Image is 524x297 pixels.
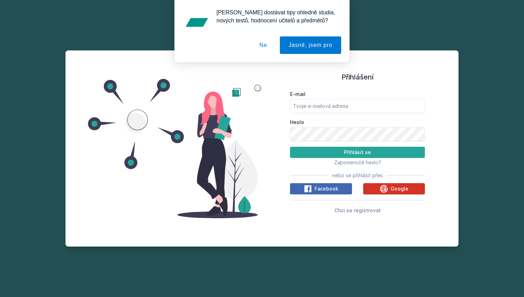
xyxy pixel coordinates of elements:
button: Google [363,183,425,194]
button: Ne [251,36,276,54]
button: Jasně, jsem pro [280,36,341,54]
span: nebo se přihlásit přes [332,172,383,179]
input: Tvoje e-mailová adresa [290,99,425,113]
label: E-mail [290,91,425,98]
button: Facebook [290,183,352,194]
img: notification icon [183,8,211,36]
span: Google [391,185,408,192]
span: Zapomenuté heslo? [334,159,381,165]
span: Chci se registrovat [335,207,381,213]
div: [PERSON_NAME] dostávat tipy ohledně studia, nových testů, hodnocení učitelů a předmětů? [211,8,341,25]
label: Heslo [290,119,425,126]
span: Facebook [315,185,338,192]
button: Chci se registrovat [335,206,381,214]
button: Přihlásit se [290,147,425,158]
h1: Přihlášení [290,72,425,82]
